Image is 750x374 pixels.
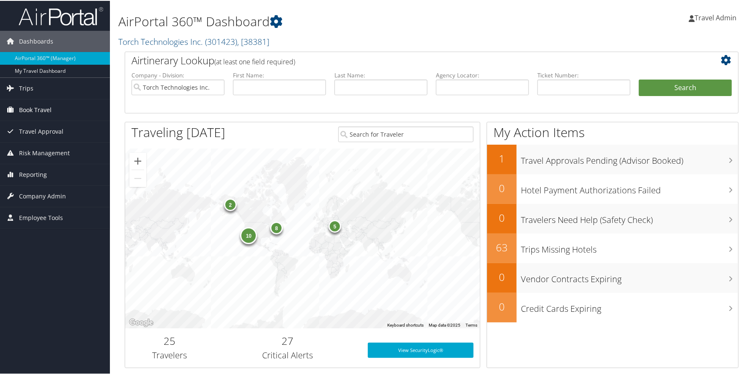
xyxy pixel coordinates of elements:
[368,342,474,357] a: View SecurityLogic®
[129,169,146,186] button: Zoom out
[131,123,225,140] h1: Traveling [DATE]
[436,70,529,79] label: Agency Locator:
[19,163,47,184] span: Reporting
[19,30,53,51] span: Dashboards
[487,239,517,254] h2: 63
[487,123,738,140] h1: My Action Items
[695,12,736,22] span: Travel Admin
[521,239,738,255] h3: Trips Missing Hotels
[689,4,745,30] a: Travel Admin
[118,35,269,47] a: Torch Technologies Inc.
[129,152,146,169] button: Zoom in
[487,299,517,313] h2: 0
[334,70,427,79] label: Last Name:
[487,203,738,233] a: 0Travelers Need Help (Safety Check)
[131,349,208,360] h3: Travelers
[521,150,738,166] h3: Travel Approvals Pending (Advisor Booked)
[338,126,473,141] input: Search for Traveler
[487,144,738,173] a: 1Travel Approvals Pending (Advisor Booked)
[521,268,738,284] h3: Vendor Contracts Expiring
[19,206,63,228] span: Employee Tools
[19,5,103,25] img: airportal-logo.png
[131,52,681,67] h2: Airtinerary Lookup
[465,322,477,327] a: Terms (opens in new tab)
[118,12,536,30] h1: AirPortal 360™ Dashboard
[639,79,732,96] button: Search
[387,322,424,327] button: Keyboard shortcuts
[487,292,738,322] a: 0Credit Cards Expiring
[19,99,52,120] span: Book Travel
[131,70,224,79] label: Company - Division:
[487,233,738,262] a: 63Trips Missing Hotels
[127,316,155,327] a: Open this area in Google Maps (opens a new window)
[521,179,738,195] h3: Hotel Payment Authorizations Failed
[19,142,70,163] span: Risk Management
[487,151,517,165] h2: 1
[224,198,237,210] div: 2
[131,333,208,347] h2: 25
[328,219,341,232] div: 5
[241,226,257,243] div: 10
[220,333,355,347] h2: 27
[19,77,33,98] span: Trips
[487,180,517,195] h2: 0
[205,35,237,47] span: ( 301423 )
[521,209,738,225] h3: Travelers Need Help (Safety Check)
[537,70,630,79] label: Ticket Number:
[429,322,460,327] span: Map data ©2025
[487,262,738,292] a: 0Vendor Contracts Expiring
[237,35,269,47] span: , [ 38381 ]
[270,221,283,234] div: 8
[214,56,295,66] span: (at least one field required)
[487,269,517,283] h2: 0
[19,120,63,141] span: Travel Approval
[521,298,738,314] h3: Credit Cards Expiring
[487,210,517,224] h2: 0
[220,349,355,360] h3: Critical Alerts
[127,316,155,327] img: Google
[233,70,326,79] label: First Name:
[19,185,66,206] span: Company Admin
[487,173,738,203] a: 0Hotel Payment Authorizations Failed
